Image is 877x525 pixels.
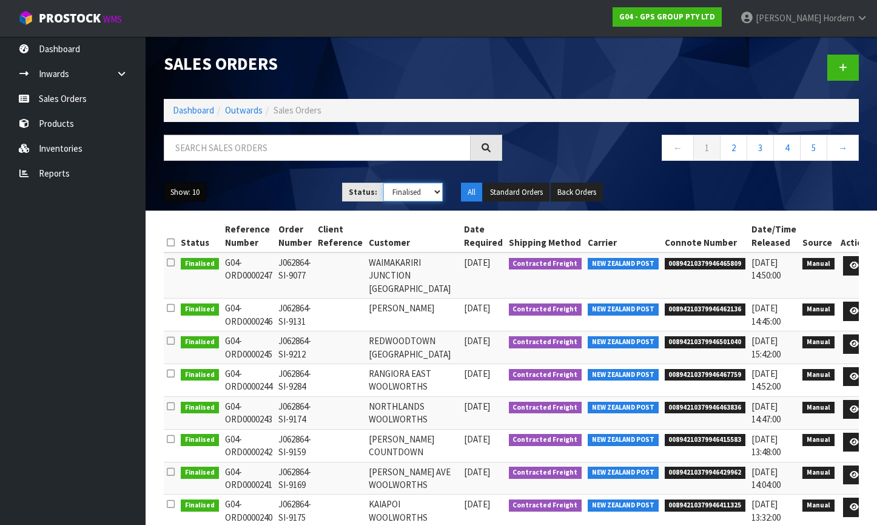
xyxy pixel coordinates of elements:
[506,220,585,252] th: Shipping Method
[665,369,746,381] span: 00894210379946467759
[275,299,315,331] td: J062864-SI-9131
[483,183,549,202] button: Standard Orders
[181,258,219,270] span: Finalised
[222,396,275,429] td: G04-ORD0000243
[173,104,214,116] a: Dashboard
[275,220,315,252] th: Order Number
[366,331,461,364] td: REDWOODTOWN [GEOGRAPHIC_DATA]
[178,220,222,252] th: Status
[823,12,855,24] span: Hordern
[802,467,835,479] span: Manual
[619,12,715,22] strong: G04 - GPS GROUP PTY LTD
[588,402,659,414] span: NEW ZEALAND POST
[315,220,366,252] th: Client Reference
[222,364,275,396] td: G04-ORD0000244
[551,183,603,202] button: Back Orders
[164,135,471,161] input: Search sales orders
[181,467,219,479] span: Finalised
[665,303,746,316] span: 00894210379946462136
[275,252,315,299] td: J062864-SI-9077
[751,401,781,425] span: [DATE] 14:47:00
[464,433,490,445] span: [DATE]
[509,258,582,270] span: Contracted Freight
[751,498,781,523] span: [DATE] 13:32:00
[748,220,799,252] th: Date/Time Released
[349,187,377,197] strong: Status:
[164,183,206,202] button: Show: 10
[665,336,746,348] span: 00894210379946501040
[366,220,461,252] th: Customer
[585,220,662,252] th: Carrier
[802,369,835,381] span: Manual
[275,462,315,495] td: J062864-SI-9169
[464,302,490,314] span: [DATE]
[366,429,461,462] td: [PERSON_NAME] COUNTDOWN
[39,10,101,26] span: ProStock
[665,434,746,446] span: 00894210379946415583
[509,402,582,414] span: Contracted Freight
[464,335,490,347] span: [DATE]
[800,135,827,161] a: 5
[751,302,781,327] span: [DATE] 14:45:00
[509,467,582,479] span: Contracted Freight
[802,336,835,348] span: Manual
[181,500,219,512] span: Finalised
[588,500,659,512] span: NEW ZEALAND POST
[751,433,781,458] span: [DATE] 13:48:00
[588,258,659,270] span: NEW ZEALAND POST
[802,500,835,512] span: Manual
[588,467,659,479] span: NEW ZEALAND POST
[461,220,506,252] th: Date Required
[222,299,275,331] td: G04-ORD0000246
[751,466,781,490] span: [DATE] 14:04:00
[222,220,275,252] th: Reference Number
[225,104,263,116] a: Outwards
[588,303,659,316] span: NEW ZEALAND POST
[588,369,659,381] span: NEW ZEALAND POST
[751,368,781,392] span: [DATE] 14:52:00
[275,364,315,396] td: J062864-SI-9284
[773,135,801,161] a: 4
[665,402,746,414] span: 00894210379946463836
[181,434,219,446] span: Finalised
[802,303,835,316] span: Manual
[838,220,871,252] th: Action
[103,13,122,25] small: WMS
[588,336,659,348] span: NEW ZEALAND POST
[366,252,461,299] td: WAIMAKARIRI JUNCTION [GEOGRAPHIC_DATA]
[222,429,275,462] td: G04-ORD0000242
[802,402,835,414] span: Manual
[802,258,835,270] span: Manual
[799,220,838,252] th: Source
[827,135,859,161] a: →
[222,462,275,495] td: G04-ORD0000241
[366,364,461,396] td: RANGIORA EAST WOOLWORTHS
[275,396,315,429] td: J062864-SI-9174
[275,429,315,462] td: J062864-SI-9159
[464,257,490,268] span: [DATE]
[464,368,490,379] span: [DATE]
[509,500,582,512] span: Contracted Freight
[181,369,219,381] span: Finalised
[274,104,321,116] span: Sales Orders
[665,258,746,270] span: 00894210379946465809
[662,220,749,252] th: Connote Number
[751,257,781,281] span: [DATE] 14:50:00
[802,434,835,446] span: Manual
[18,10,33,25] img: cube-alt.png
[751,335,781,359] span: [DATE] 15:42:00
[756,12,821,24] span: [PERSON_NAME]
[588,434,659,446] span: NEW ZEALAND POST
[747,135,774,161] a: 3
[461,183,482,202] button: All
[275,331,315,364] td: J062864-SI-9212
[464,498,490,510] span: [DATE]
[164,55,502,73] h1: Sales Orders
[222,331,275,364] td: G04-ORD0000245
[520,135,859,164] nav: Page navigation
[693,135,721,161] a: 1
[222,252,275,299] td: G04-ORD0000247
[181,303,219,316] span: Finalised
[181,336,219,348] span: Finalised
[662,135,694,161] a: ←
